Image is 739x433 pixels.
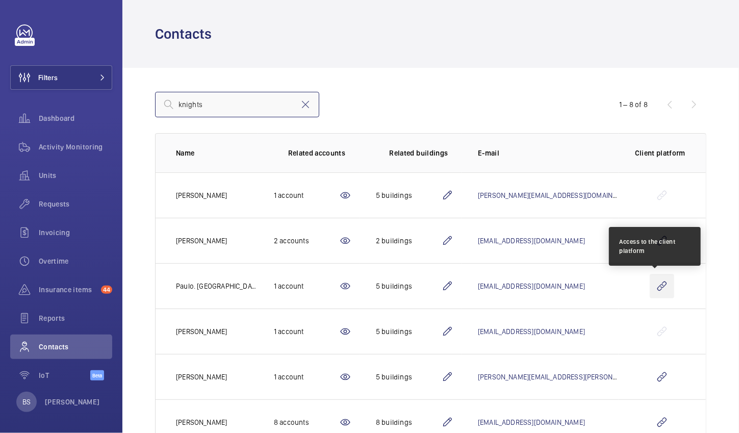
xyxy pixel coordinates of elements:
[478,148,619,158] p: E-mail
[478,373,687,381] a: [PERSON_NAME][EMAIL_ADDRESS][PERSON_NAME][DOMAIN_NAME]
[39,227,112,238] span: Invoicing
[478,327,585,336] a: [EMAIL_ADDRESS][DOMAIN_NAME]
[376,372,441,382] div: 5 buildings
[39,342,112,352] span: Contacts
[101,286,112,294] span: 44
[155,24,218,43] h1: Contacts
[176,281,258,291] p: Paulo. [GEOGRAPHIC_DATA]
[45,397,100,407] p: [PERSON_NAME]
[39,142,112,152] span: Activity Monitoring
[39,313,112,323] span: Reports
[478,237,585,245] a: [EMAIL_ADDRESS][DOMAIN_NAME]
[376,281,441,291] div: 5 buildings
[38,72,58,83] span: Filters
[288,148,346,158] p: Related accounts
[376,190,441,200] div: 5 buildings
[39,370,90,380] span: IoT
[274,372,339,382] div: 1 account
[176,148,258,158] p: Name
[176,236,227,246] p: [PERSON_NAME]
[39,285,97,295] span: Insurance items
[90,370,104,380] span: Beta
[478,418,585,426] a: [EMAIL_ADDRESS][DOMAIN_NAME]
[39,256,112,266] span: Overtime
[274,281,339,291] div: 1 account
[274,236,339,246] div: 2 accounts
[274,417,339,427] div: 8 accounts
[22,397,31,407] p: BS
[176,190,227,200] p: [PERSON_NAME]
[155,92,319,117] input: Search by lastname, firstname, mail or client
[176,372,227,382] p: [PERSON_NAME]
[619,237,691,256] div: Access to the client platform
[39,199,112,209] span: Requests
[274,326,339,337] div: 1 account
[478,282,585,290] a: [EMAIL_ADDRESS][DOMAIN_NAME]
[39,170,112,181] span: Units
[10,65,112,90] button: Filters
[176,417,227,427] p: [PERSON_NAME]
[390,148,448,158] p: Related buildings
[635,148,685,158] p: Client platform
[274,190,339,200] div: 1 account
[176,326,227,337] p: [PERSON_NAME]
[376,417,441,427] div: 8 buildings
[39,113,112,123] span: Dashboard
[619,99,648,110] div: 1 – 8 of 8
[376,326,441,337] div: 5 buildings
[478,191,636,199] a: [PERSON_NAME][EMAIL_ADDRESS][DOMAIN_NAME]
[376,236,441,246] div: 2 buildings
